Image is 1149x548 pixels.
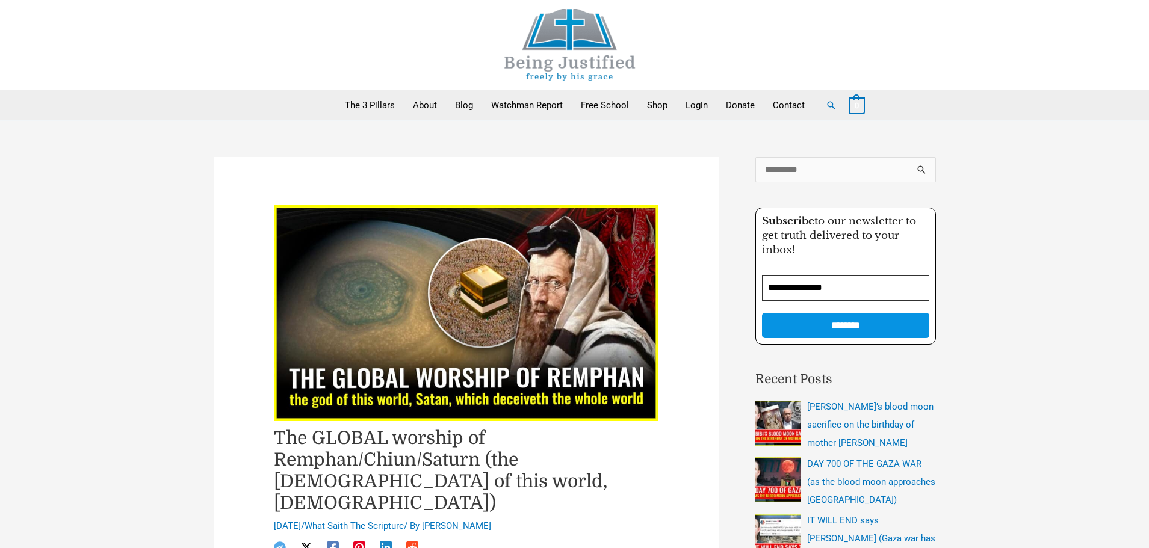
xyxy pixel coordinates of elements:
a: Donate [717,90,764,120]
a: [PERSON_NAME] [422,520,491,531]
input: Email Address * [762,275,929,301]
a: Free School [572,90,638,120]
span: to our newsletter to get truth delivered to your inbox! [762,215,916,256]
h2: Recent Posts [755,370,936,389]
span: 0 [855,101,859,110]
strong: Subscribe [762,215,814,227]
a: View Shopping Cart, empty [849,100,865,111]
a: [PERSON_NAME]’s blood moon sacrifice on the birthday of mother [PERSON_NAME] [807,401,934,448]
h1: The GLOBAL worship of Remphan/Chiun/Saturn (the [DEMOGRAPHIC_DATA] of this world, [DEMOGRAPHIC_DA... [274,427,659,514]
img: Being Justified [480,9,660,81]
nav: Primary Site Navigation [336,90,814,120]
a: The 3 Pillars [336,90,404,120]
a: Watchman Report [482,90,572,120]
a: Login [677,90,717,120]
a: DAY 700 OF THE GAZA WAR (as the blood moon approaches [GEOGRAPHIC_DATA]) [807,458,935,505]
div: / / By [274,520,659,533]
a: What Saith The Scripture [305,520,404,531]
span: [DATE] [274,520,301,531]
a: Contact [764,90,814,120]
a: Blog [446,90,482,120]
a: Shop [638,90,677,120]
a: Search button [826,100,837,111]
a: About [404,90,446,120]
